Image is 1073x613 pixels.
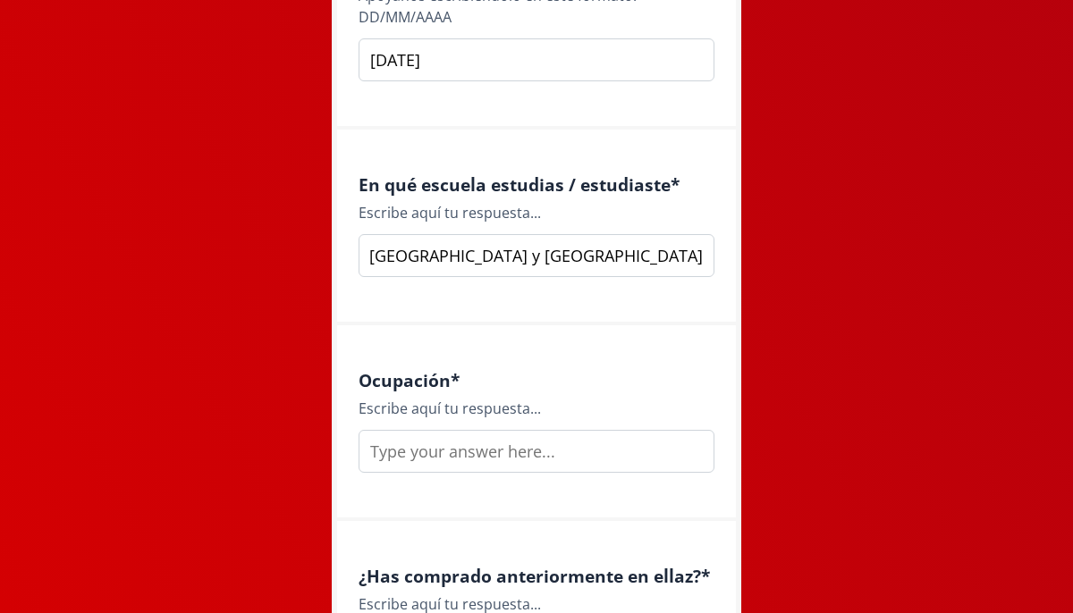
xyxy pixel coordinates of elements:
[359,202,714,223] div: Escribe aquí tu respuesta...
[359,38,714,81] input: Type your answer here...
[359,430,714,473] input: Type your answer here...
[359,566,714,586] h4: ¿Has comprado anteriormente en ellaz? *
[359,234,714,277] input: Type your answer here...
[359,370,714,390] h4: Ocupación *
[359,174,714,195] h4: En qué escuela estudias / estudiaste *
[359,398,714,419] div: Escribe aquí tu respuesta...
